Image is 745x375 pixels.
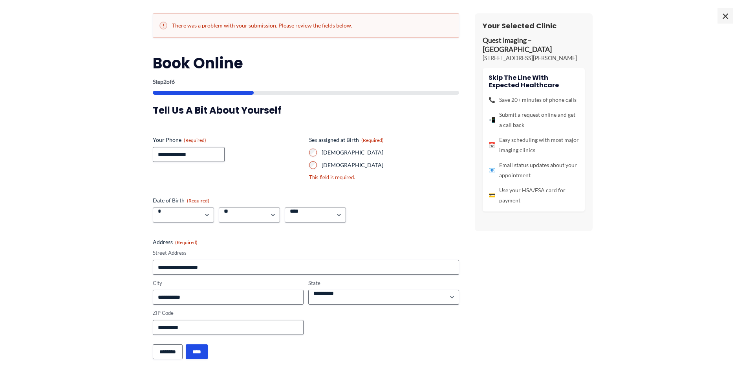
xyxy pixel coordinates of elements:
[175,239,198,245] span: (Required)
[361,137,384,143] span: (Required)
[483,21,585,30] h3: Your Selected Clinic
[153,136,303,144] label: Your Phone
[489,190,495,200] span: 💳
[308,279,459,287] label: State
[309,174,459,181] div: This field is required.
[322,161,459,169] label: [DEMOGRAPHIC_DATA]
[489,110,579,130] li: Submit a request online and get a call back
[153,104,459,116] h3: Tell us a bit about yourself
[322,149,459,156] label: [DEMOGRAPHIC_DATA]
[489,95,495,105] span: 📞
[153,197,209,204] legend: Date of Birth
[163,78,167,85] span: 2
[489,140,495,150] span: 📅
[153,53,459,73] h2: Book Online
[153,249,459,257] label: Street Address
[489,115,495,125] span: 📲
[489,135,579,155] li: Easy scheduling with most major imaging clinics
[153,279,304,287] label: City
[489,160,579,180] li: Email status updates about your appointment
[159,22,452,29] h2: There was a problem with your submission. Please review the fields below.
[489,95,579,105] li: Save 20+ minutes of phone calls
[489,74,579,89] h4: Skip the line with Expected Healthcare
[187,198,209,204] span: (Required)
[718,8,733,24] span: ×
[483,36,585,54] p: Quest Imaging – [GEOGRAPHIC_DATA]
[483,54,585,62] p: [STREET_ADDRESS][PERSON_NAME]
[309,136,384,144] legend: Sex assigned at Birth
[172,78,175,85] span: 6
[489,185,579,206] li: Use your HSA/FSA card for payment
[153,238,198,246] legend: Address
[184,137,206,143] span: (Required)
[153,79,459,85] p: Step of
[489,165,495,175] span: 📧
[153,309,304,317] label: ZIP Code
